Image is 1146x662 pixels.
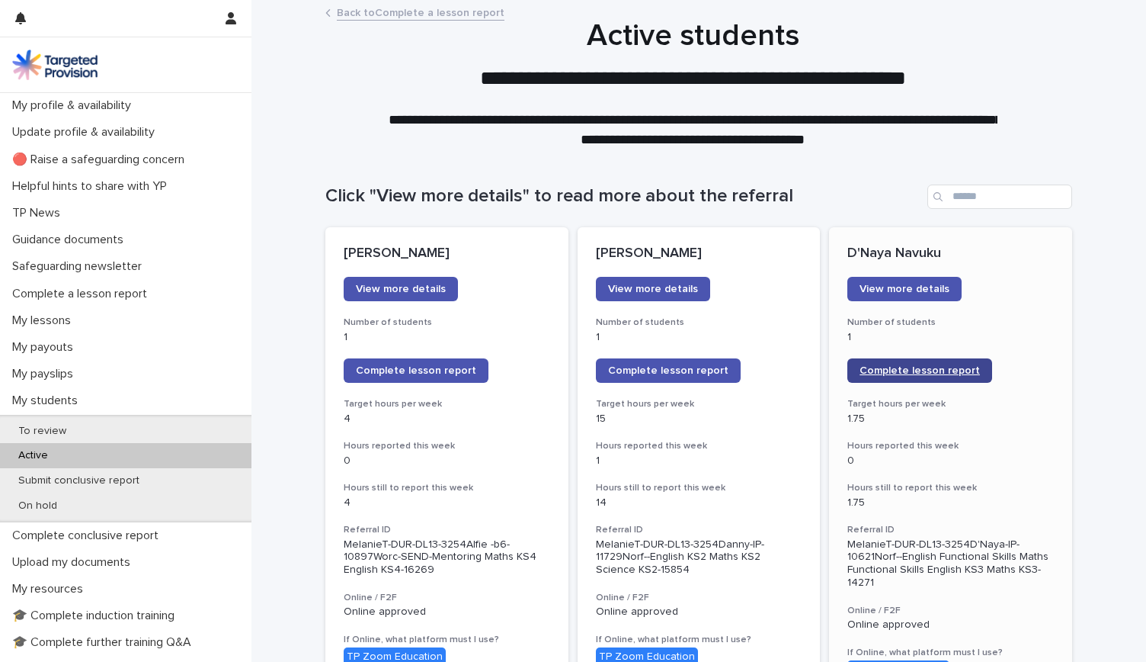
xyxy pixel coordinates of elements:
p: Complete a lesson report [6,287,159,301]
p: Submit conclusive report [6,474,152,487]
h1: Click "View more details" to read more about the referral [325,185,921,207]
h3: Target hours per week [847,398,1054,410]
h3: Hours still to report this week [596,482,802,494]
h1: Active students [319,18,1066,54]
h3: Online / F2F [344,592,550,604]
p: Guidance documents [6,233,136,247]
p: Safeguarding newsletter [6,259,154,274]
img: M5nRWzHhSzIhMunXDL62 [12,50,98,80]
p: 4 [344,496,550,509]
h3: Referral ID [596,524,802,536]
p: 1 [596,331,802,344]
p: Upload my documents [6,555,142,570]
a: View more details [596,277,710,301]
p: Online approved [596,606,802,619]
p: 🎓 Complete further training Q&A [6,635,203,650]
span: Complete lesson report [860,365,980,376]
span: Complete lesson report [608,365,728,376]
h3: Hours still to report this week [344,482,550,494]
span: View more details [608,284,698,294]
h3: Hours reported this week [596,440,802,452]
p: Complete conclusive report [6,529,171,543]
p: My lessons [6,313,83,328]
p: My payslips [6,367,85,381]
h3: If Online, what platform must I use? [847,647,1054,659]
p: My students [6,394,90,408]
p: 4 [344,413,550,426]
h3: Hours reported this week [344,440,550,452]
p: 1.75 [847,496,1054,509]
h3: Referral ID [344,524,550,536]
h3: Number of students [847,317,1054,329]
p: Online approved [847,619,1054,631]
a: Back toComplete a lesson report [337,3,504,21]
p: 🔴 Raise a safeguarding concern [6,153,197,167]
h3: Referral ID [847,524,1054,536]
p: 1.75 [847,413,1054,426]
a: Complete lesson report [847,358,992,383]
p: MelanieT-DUR-DL13-3254D'Naya-IP-10621Norf--English Functional Skills Maths Functional Skills Engl... [847,538,1054,590]
p: Online approved [344,606,550,619]
p: 1 [847,331,1054,344]
p: Update profile & availability [6,125,167,140]
h3: Target hours per week [344,398,550,410]
p: Active [6,449,60,462]
p: My profile & availability [6,98,143,113]
p: My payouts [6,340,85,355]
a: Complete lesson report [596,358,741,383]
h3: Online / F2F [847,605,1054,617]
h3: Hours still to report this week [847,482,1054,494]
p: Helpful hints to share with YP [6,179,179,194]
h3: Number of students [596,317,802,329]
p: 🎓 Complete induction training [6,609,187,623]
p: 0 [344,455,550,468]
p: 14 [596,496,802,509]
h3: If Online, what platform must I use? [596,634,802,646]
span: Complete lesson report [356,365,476,376]
span: View more details [356,284,446,294]
span: View more details [860,284,949,294]
h3: Target hours per week [596,398,802,410]
p: [PERSON_NAME] [596,246,802,262]
p: To review [6,425,78,438]
p: 0 [847,455,1054,468]
h3: Online / F2F [596,592,802,604]
a: View more details [847,277,962,301]
p: [PERSON_NAME] [344,246,550,262]
h3: Hours reported this week [847,440,1054,452]
p: D'Naya Navuku [847,246,1054,262]
h3: If Online, what platform must I use? [344,634,550,646]
input: Search [927,185,1072,209]
p: My resources [6,582,95,596]
p: MelanieT-DUR-DL13-3254Danny-IP-11729Norf--English KS2 Maths KS2 Science KS2-15854 [596,538,802,577]
p: 1 [596,455,802,468]
p: TP News [6,206,72,220]
p: MelanieT-DUR-DL13-3254Alfie -b6-10897Worc-SEND-Mentoring Maths KS4 English KS4-16269 [344,538,550,577]
h3: Number of students [344,317,550,329]
a: View more details [344,277,458,301]
a: Complete lesson report [344,358,488,383]
p: 15 [596,413,802,426]
p: On hold [6,500,69,513]
p: 1 [344,331,550,344]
